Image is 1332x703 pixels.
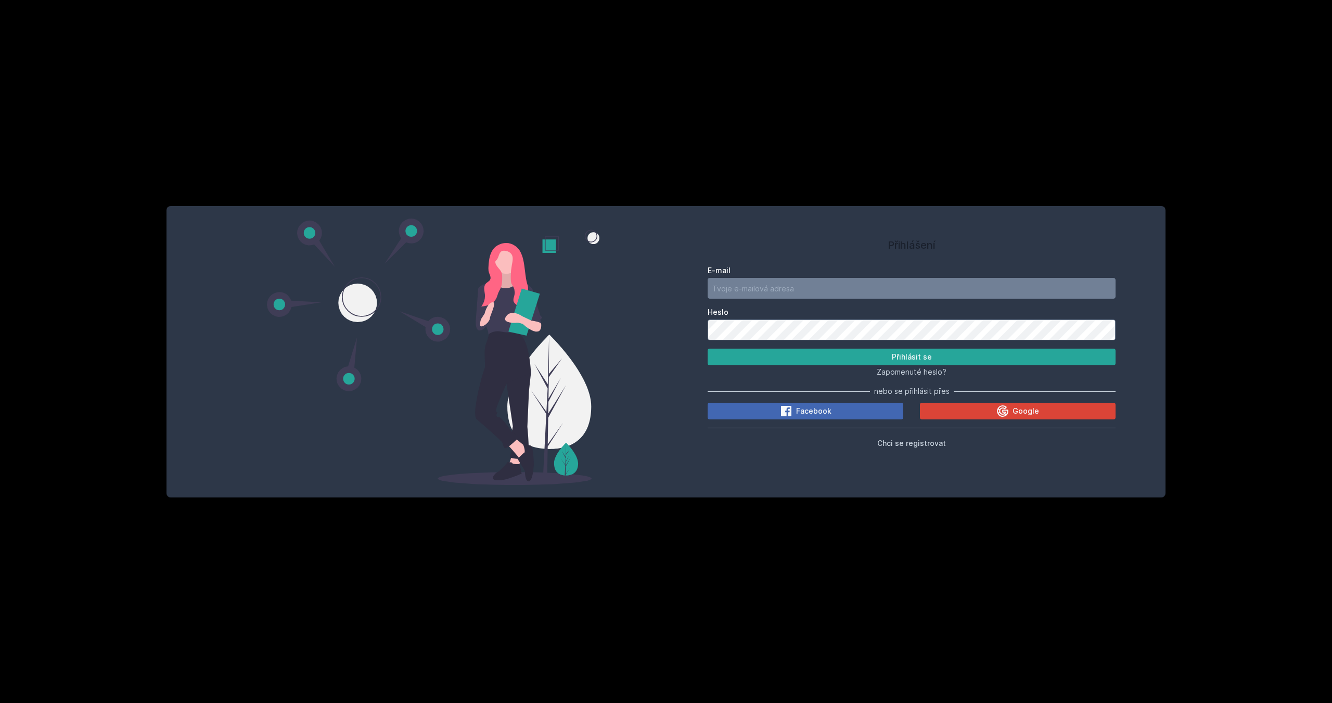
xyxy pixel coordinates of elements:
[708,237,1116,253] h1: Přihlášení
[796,406,831,416] span: Facebook
[874,386,950,397] span: nebo se přihlásit přes
[708,265,1116,276] label: E-mail
[708,278,1116,299] input: Tvoje e-mailová adresa
[877,367,946,376] span: Zapomenuté heslo?
[708,403,903,419] button: Facebook
[920,403,1116,419] button: Google
[708,307,1116,317] label: Heslo
[877,439,946,448] span: Chci se registrovat
[1013,406,1039,416] span: Google
[877,437,946,449] button: Chci se registrovat
[708,349,1116,365] button: Přihlásit se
